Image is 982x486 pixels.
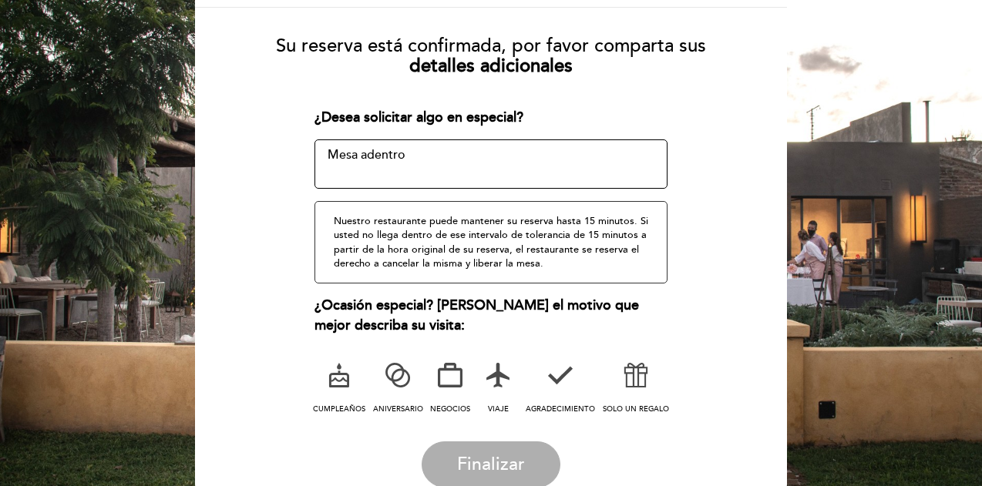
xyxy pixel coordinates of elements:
span: AGRADECIMIENTO [526,404,595,414]
span: SOLO UN REGALO [603,404,669,414]
span: CUMPLEAÑOS [313,404,365,414]
div: ¿Desea solicitar algo en especial? [314,108,668,128]
div: Nuestro restaurante puede mantener su reserva hasta 15 minutos. Si usted no llega dentro de ese i... [314,201,668,283]
div: ¿Ocasión especial? [PERSON_NAME] el motivo que mejor describa su visita: [314,296,668,335]
span: ANIVERSARIO [373,404,423,414]
span: VIAJE [488,404,509,414]
span: Finalizar [457,454,525,475]
span: Su reserva está confirmada, por favor comparta sus [276,35,706,57]
b: detalles adicionales [409,55,573,77]
span: NEGOCIOS [430,404,470,414]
